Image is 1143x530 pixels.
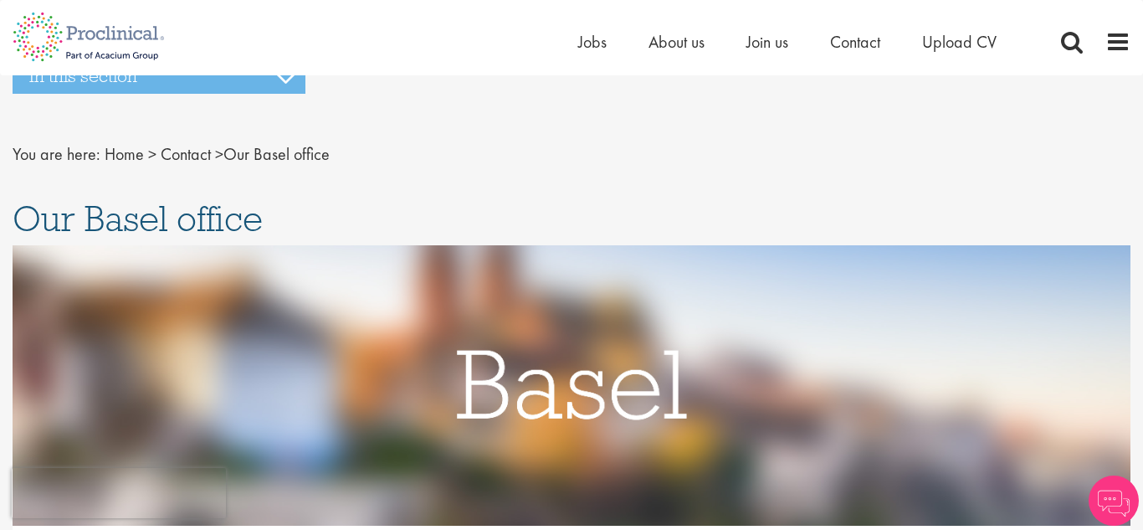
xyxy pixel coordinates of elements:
a: Join us [746,31,788,53]
img: Chatbot [1089,476,1139,526]
span: Our Basel office [105,143,330,165]
a: Jobs [578,31,607,53]
a: breadcrumb link to Home [105,143,144,165]
a: Upload CV [922,31,997,53]
iframe: reCAPTCHA [12,468,226,518]
a: breadcrumb link to Contact [161,143,211,165]
h3: In this section [13,59,305,94]
span: Our Basel office [13,196,263,241]
a: About us [648,31,705,53]
span: You are here: [13,143,100,165]
span: > [215,143,223,165]
span: > [148,143,156,165]
a: Contact [830,31,880,53]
